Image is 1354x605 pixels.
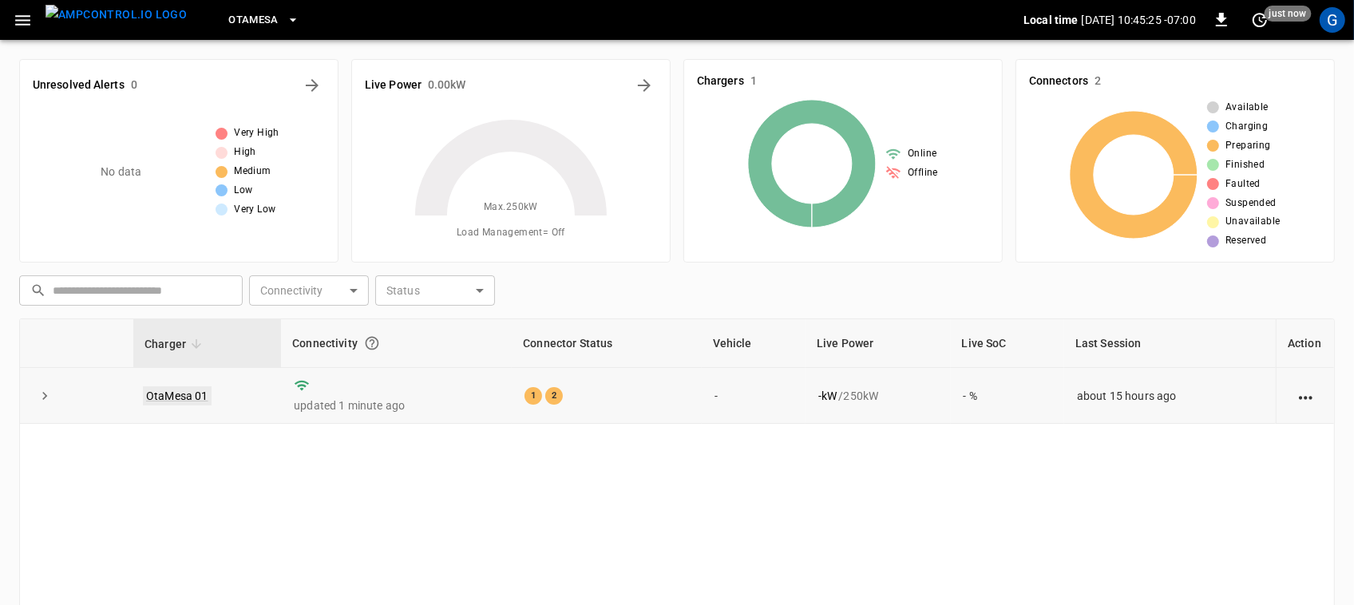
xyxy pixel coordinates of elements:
[545,387,563,405] div: 2
[234,202,275,218] span: Very Low
[145,334,207,354] span: Charger
[358,329,386,358] button: Connection between the charger and our software.
[1064,368,1276,424] td: about 15 hours ago
[1225,138,1271,154] span: Preparing
[631,73,657,98] button: Energy Overview
[1082,12,1196,28] p: [DATE] 10:45:25 -07:00
[457,225,565,241] span: Load Management = Off
[234,183,252,199] span: Low
[1296,388,1316,404] div: action cell options
[1095,73,1101,90] h6: 2
[1225,214,1280,230] span: Unavailable
[294,397,499,413] p: updated 1 minute ago
[1247,7,1273,33] button: set refresh interval
[697,73,744,90] h6: Chargers
[234,144,256,160] span: High
[951,368,1064,424] td: - %
[143,386,212,405] a: OtaMesa 01
[228,11,279,30] span: OtaMesa
[234,125,279,141] span: Very High
[1064,319,1276,368] th: Last Session
[818,388,837,404] p: - kW
[806,319,951,368] th: Live Power
[1225,233,1266,249] span: Reserved
[234,164,271,180] span: Medium
[512,319,701,368] th: Connector Status
[525,387,542,405] div: 1
[1225,196,1277,212] span: Suspended
[908,146,936,162] span: Online
[1276,319,1334,368] th: Action
[1023,12,1079,28] p: Local time
[1225,119,1268,135] span: Charging
[365,77,422,94] h6: Live Power
[33,77,125,94] h6: Unresolved Alerts
[222,5,306,36] button: OtaMesa
[1029,73,1088,90] h6: Connectors
[46,5,187,25] img: ampcontrol.io logo
[818,388,938,404] div: / 250 kW
[1225,176,1261,192] span: Faulted
[484,200,538,216] span: Max. 250 kW
[428,77,466,94] h6: 0.00 kW
[33,384,57,408] button: expand row
[292,329,501,358] div: Connectivity
[1225,157,1265,173] span: Finished
[131,77,137,94] h6: 0
[702,368,806,424] td: -
[101,164,141,180] p: No data
[1265,6,1312,22] span: just now
[750,73,757,90] h6: 1
[299,73,325,98] button: All Alerts
[702,319,806,368] th: Vehicle
[1320,7,1345,33] div: profile-icon
[908,165,938,181] span: Offline
[1225,100,1269,116] span: Available
[951,319,1064,368] th: Live SoC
